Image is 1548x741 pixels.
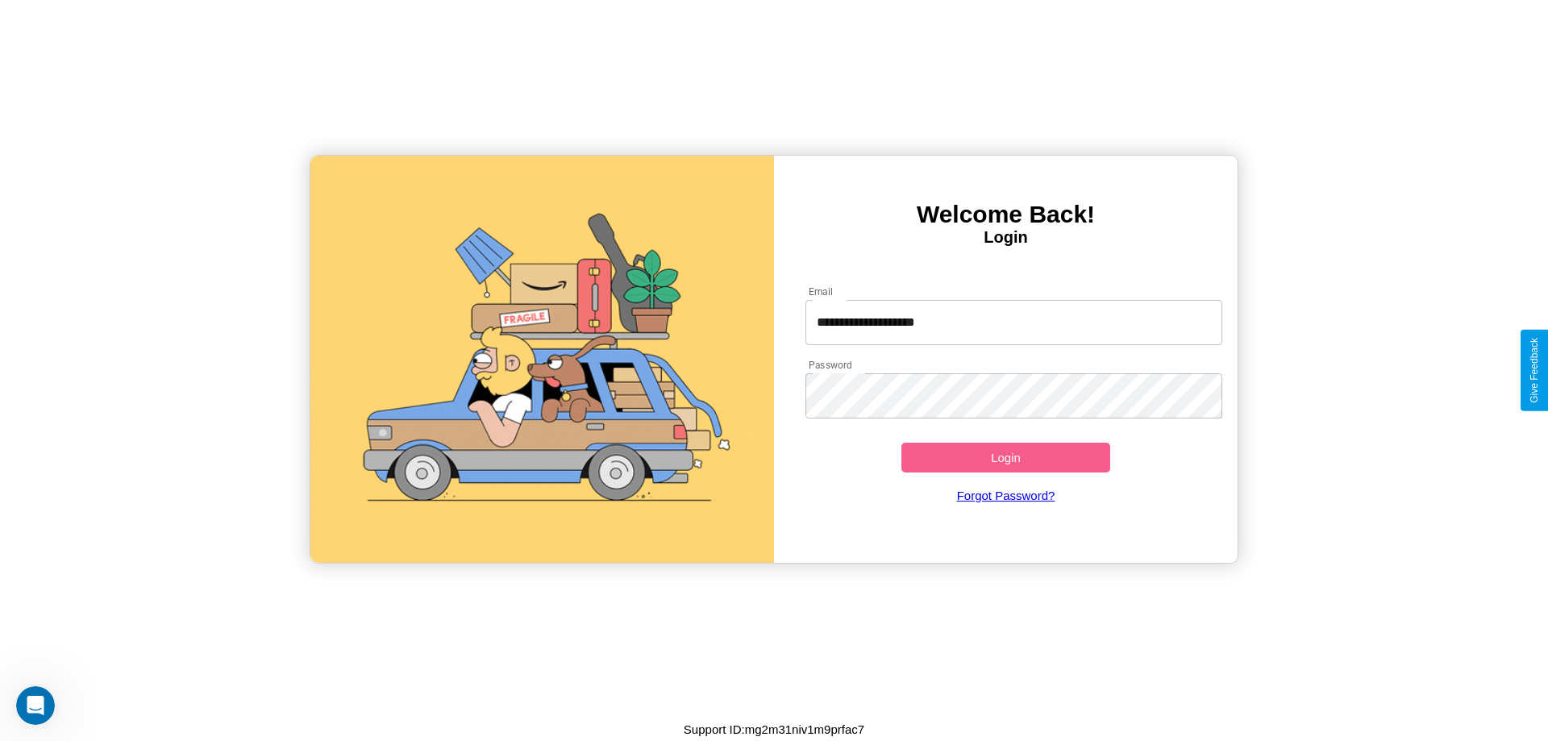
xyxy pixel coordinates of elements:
div: Give Feedback [1529,338,1540,403]
a: Forgot Password? [797,472,1215,518]
h3: Welcome Back! [774,201,1238,228]
p: Support ID: mg2m31niv1m9prfac7 [684,718,864,740]
label: Email [809,285,834,298]
img: gif [310,156,774,563]
h4: Login [774,228,1238,247]
button: Login [901,443,1110,472]
label: Password [809,358,851,372]
iframe: Intercom live chat [16,686,55,725]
